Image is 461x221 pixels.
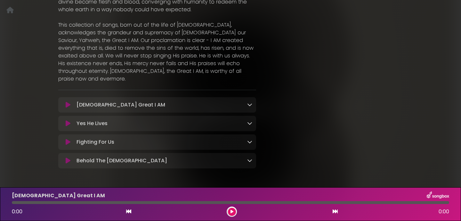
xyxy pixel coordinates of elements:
[77,157,167,165] p: Behold The [DEMOGRAPHIC_DATA]
[77,120,108,127] p: Yes He Lives
[427,191,449,200] img: songbox-logo-white.png
[77,138,114,146] p: Fighting For Us
[58,21,256,83] p: This collection of songs, born out of the life of [DEMOGRAPHIC_DATA], acknowledges the grandeur a...
[77,101,165,109] p: [DEMOGRAPHIC_DATA] Great I AM
[12,192,105,200] p: [DEMOGRAPHIC_DATA] Great I AM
